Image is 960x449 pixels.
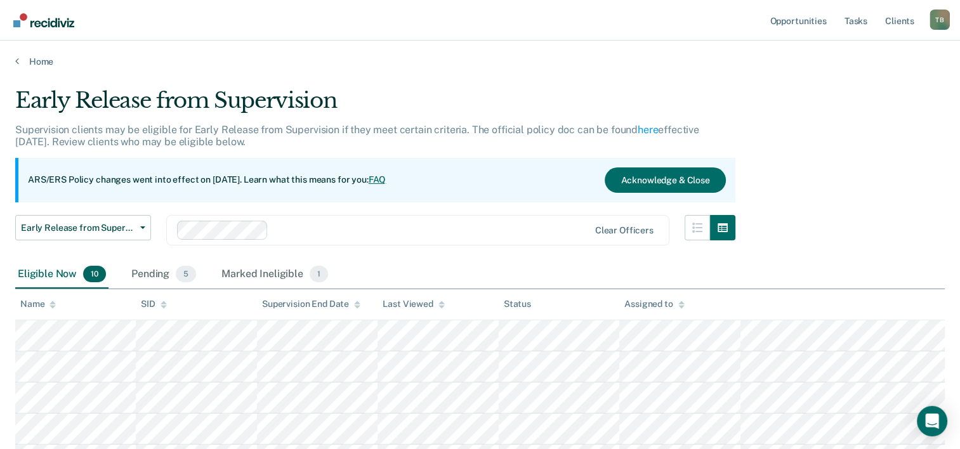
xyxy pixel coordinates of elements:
div: Clear officers [595,225,654,236]
div: Supervision End Date [262,299,360,309]
div: Assigned to [624,299,684,309]
img: Recidiviz [13,13,74,27]
span: 5 [176,266,196,282]
button: Early Release from Supervision [15,215,151,240]
div: T B [930,10,950,30]
p: Supervision clients may be eligible for Early Release from Supervision if they meet certain crite... [15,124,699,148]
a: here [638,124,658,136]
a: FAQ [369,174,386,185]
button: Acknowledge & Close [605,167,725,193]
div: Open Intercom Messenger [917,406,947,436]
div: Eligible Now10 [15,261,108,289]
div: Status [504,299,531,309]
div: Name [20,299,56,309]
div: Early Release from Supervision [15,88,735,124]
div: SID [141,299,167,309]
span: 10 [83,266,106,282]
span: Early Release from Supervision [21,223,135,233]
p: ARS/ERS Policy changes went into effect on [DATE]. Learn what this means for you: [28,174,386,186]
div: Last Viewed [383,299,444,309]
button: Profile dropdown button [930,10,950,30]
a: Home [15,56,945,67]
div: Pending5 [129,261,199,289]
div: Marked Ineligible1 [219,261,331,289]
span: 1 [310,266,328,282]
